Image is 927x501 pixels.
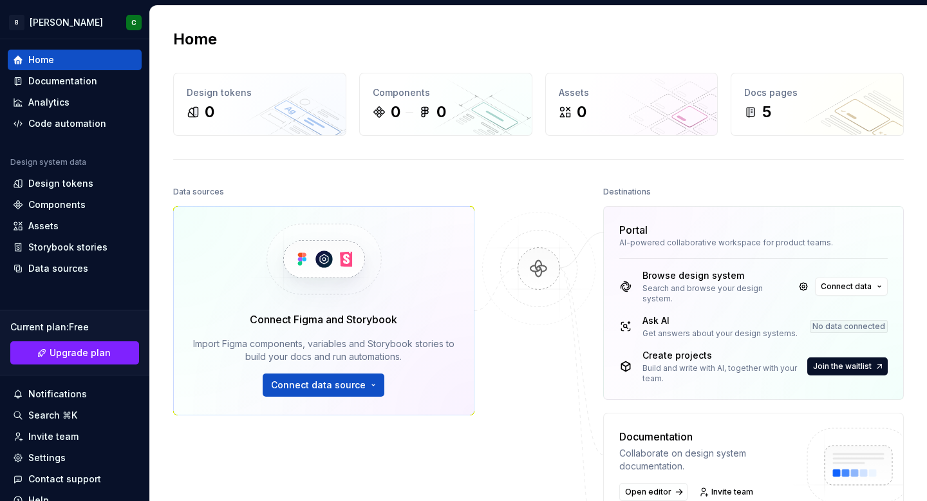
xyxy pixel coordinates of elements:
div: Data sources [173,183,224,201]
button: Join the waitlist [807,357,888,375]
div: Contact support [28,473,101,486]
div: Components [373,86,519,99]
button: Connect data [815,278,888,296]
div: Data sources [28,262,88,275]
a: Components [8,194,142,215]
div: B [9,15,24,30]
a: Documentation [8,71,142,91]
div: 0 [577,102,586,122]
div: Components [28,198,86,211]
div: Home [28,53,54,66]
div: Destinations [603,183,651,201]
div: Settings [28,451,66,464]
a: Storybook stories [8,237,142,258]
div: Docs pages [744,86,890,99]
span: Join the waitlist [813,361,872,372]
a: Components00 [359,73,532,136]
button: Notifications [8,384,142,404]
a: Assets0 [545,73,718,136]
button: Upgrade plan [10,341,139,364]
a: Analytics [8,92,142,113]
div: Search ⌘K [28,409,77,422]
div: Storybook stories [28,241,108,254]
div: Assets [28,220,59,232]
div: No data connected [810,320,888,333]
a: Open editor [619,483,688,501]
button: Search ⌘K [8,405,142,426]
div: Notifications [28,388,87,401]
a: Invite team [695,483,759,501]
a: Settings [8,448,142,468]
div: 0 [436,102,446,122]
div: Ask AI [642,314,798,327]
div: 0 [391,102,400,122]
div: Search and browse your design system. [642,283,792,304]
button: Contact support [8,469,142,489]
div: AI-powered collaborative workspace for product teams. [619,238,888,248]
div: Documentation [28,75,97,88]
a: Home [8,50,142,70]
a: Data sources [8,258,142,279]
button: Connect data source [263,373,384,397]
span: Open editor [625,487,671,497]
a: Invite team [8,426,142,447]
div: Create projects [642,349,805,362]
div: Design tokens [187,86,333,99]
div: Connect Figma and Storybook [250,312,397,327]
div: Invite team [28,430,79,443]
span: Upgrade plan [50,346,111,359]
a: Docs pages5 [731,73,904,136]
div: [PERSON_NAME] [30,16,103,29]
div: Collaborate on design system documentation. [619,447,796,473]
a: Assets [8,216,142,236]
span: Invite team [711,487,753,497]
div: Analytics [28,96,70,109]
div: Portal [619,222,648,238]
div: Code automation [28,117,106,130]
div: Documentation [619,429,796,444]
a: Design tokens [8,173,142,194]
div: 5 [762,102,771,122]
div: Design system data [10,157,86,167]
div: C [131,17,136,28]
a: Code automation [8,113,142,134]
div: Assets [559,86,705,99]
button: B[PERSON_NAME]C [3,8,147,36]
a: Design tokens0 [173,73,346,136]
div: 0 [205,102,214,122]
div: Build and write with AI, together with your team. [642,363,805,384]
h2: Home [173,29,217,50]
span: Connect data [821,281,872,292]
div: Browse design system [642,269,792,282]
div: Current plan : Free [10,321,139,334]
div: Get answers about your design systems. [642,328,798,339]
div: Import Figma components, variables and Storybook stories to build your docs and run automations. [192,337,456,363]
span: Connect data source [271,379,366,392]
div: Design tokens [28,177,93,190]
